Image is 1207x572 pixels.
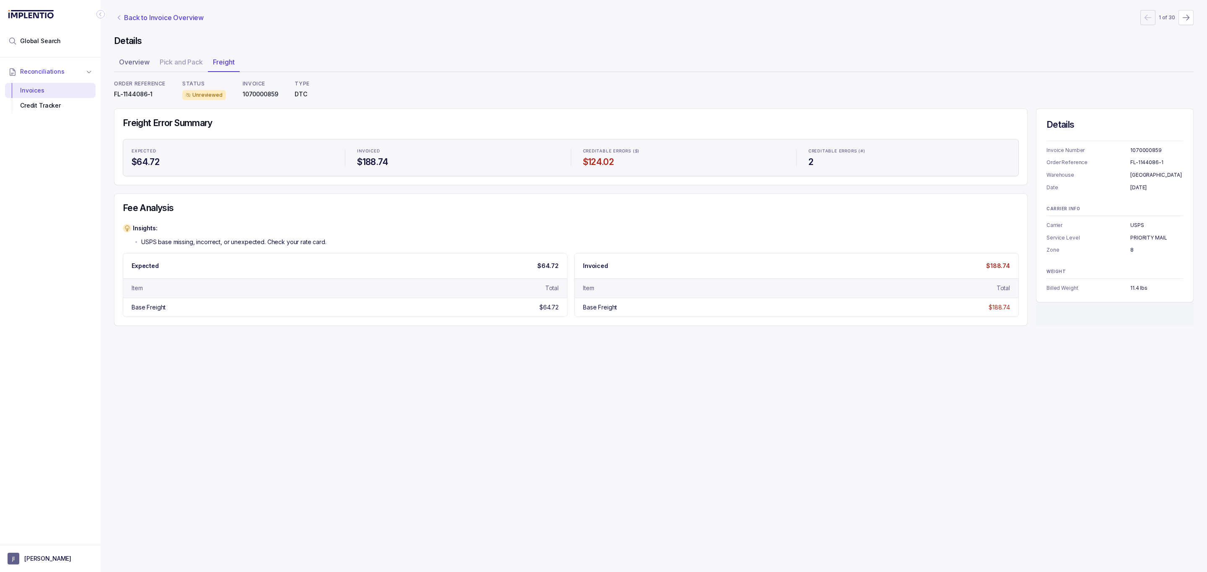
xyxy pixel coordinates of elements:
[132,284,142,292] div: Item
[114,55,155,72] li: Tab Overview
[583,262,608,270] p: Invoiced
[132,262,159,270] p: Expected
[578,143,790,173] li: Statistic Creditable Errors ($)
[583,149,640,154] p: Creditable Errors ($)
[119,57,150,67] p: Overview
[208,55,240,72] li: Tab Freight
[1046,269,1183,274] p: WEIGHT
[114,80,166,87] p: ORDER REFERENCE
[1046,183,1130,192] p: Date
[5,62,96,81] button: Reconciliations
[1046,234,1130,242] p: Service Level
[124,13,204,23] p: Back to Invoice Overview
[583,284,594,292] div: Item
[127,143,338,173] li: Statistic Expected
[5,81,96,115] div: Reconciliations
[295,80,309,87] p: TYPE
[1046,221,1183,254] ul: Information Summary
[1159,13,1175,22] p: 1 of 30
[1046,246,1130,254] p: Zone
[1046,146,1130,155] p: Invoice Number
[989,303,1010,312] div: $188.74
[182,90,226,100] div: Unreviewed
[20,67,65,76] span: Reconciliations
[243,80,278,87] p: INVOICE
[1130,221,1183,229] p: USPS
[808,149,865,154] p: Creditable Errors (#)
[357,156,559,168] h4: $188.74
[1130,284,1183,292] p: 11.4 lbs
[583,303,617,312] div: Base Freight
[24,554,71,563] p: [PERSON_NAME]
[1046,284,1130,292] p: Billed Weight
[537,262,559,270] p: $64.72
[132,156,333,168] h4: $64.72
[114,13,205,23] a: Link Back to Invoice Overview
[12,83,89,98] div: Invoices
[986,262,1010,270] p: $188.74
[803,143,1015,173] li: Statistic Creditable Errors (#)
[123,139,1019,177] ul: Statistic Highlights
[1130,158,1183,167] p: FL-1144086-1
[1046,146,1183,192] ul: Information Summary
[1130,246,1183,254] p: 8
[114,55,1194,72] ul: Tab Group
[12,98,89,113] div: Credit Tracker
[20,37,61,45] span: Global Search
[539,303,559,312] div: $64.72
[132,303,166,312] div: Base Freight
[114,90,166,98] p: FL-1144086-1
[583,156,785,168] h4: $124.02
[141,238,326,246] p: USPS base missing, incorrect, or unexpected. Check your rate card.
[1130,234,1183,242] p: PRIORITY MAIL
[114,35,1194,47] h4: Details
[545,284,559,292] div: Total
[96,9,106,19] div: Collapse Icon
[1130,171,1183,179] p: [GEOGRAPHIC_DATA]
[243,90,278,98] p: 1070000859
[997,284,1010,292] div: Total
[1046,158,1130,167] p: Order Reference
[1046,119,1183,131] h4: Details
[182,80,226,87] p: STATUS
[1130,183,1183,192] p: [DATE]
[133,224,326,232] p: Insights:
[1130,146,1183,155] p: 1070000859
[1046,206,1183,211] p: CARRIER INFO
[352,143,564,173] li: Statistic Invoiced
[8,553,93,564] button: User initials[PERSON_NAME]
[295,90,309,98] p: DTC
[808,156,1010,168] h4: 2
[1046,221,1130,229] p: Carrier
[1046,171,1130,179] p: Warehouse
[1046,284,1183,292] ul: Information Summary
[123,202,1019,214] h4: Fee Analysis
[123,117,1019,129] h4: Freight Error Summary
[132,149,156,154] p: Expected
[8,553,19,564] span: User initials
[357,149,380,154] p: Invoiced
[1179,10,1194,25] button: Next Page
[213,57,235,67] p: Freight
